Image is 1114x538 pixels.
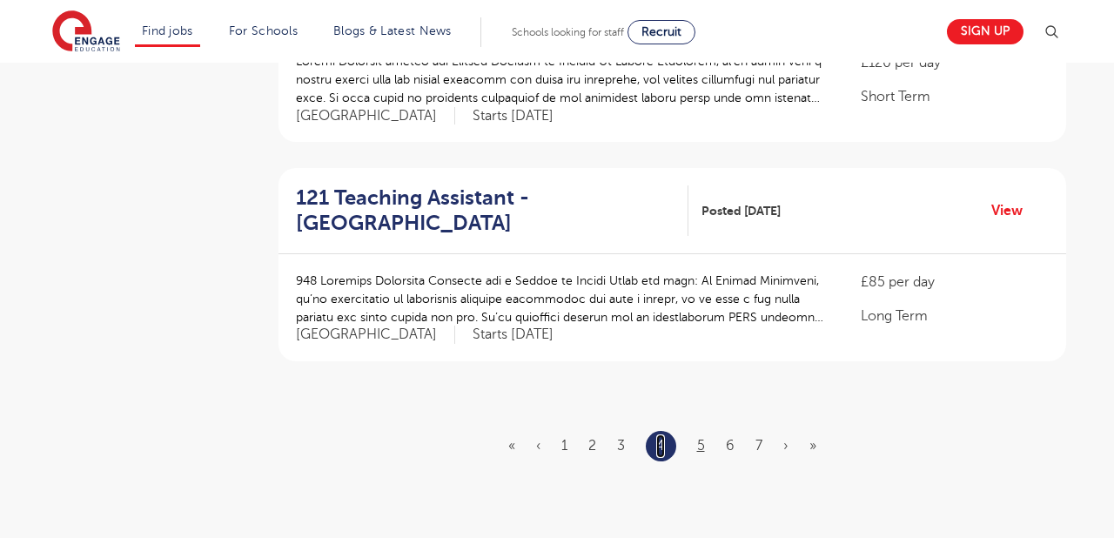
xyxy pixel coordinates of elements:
[512,26,624,38] span: Schools looking for staff
[296,185,688,236] a: 121 Teaching Assistant - [GEOGRAPHIC_DATA]
[333,24,452,37] a: Blogs & Latest News
[473,107,554,125] p: Starts [DATE]
[627,20,695,44] a: Recruit
[641,25,681,38] span: Recruit
[296,326,455,344] span: [GEOGRAPHIC_DATA]
[783,438,789,454] a: Next
[697,438,705,454] a: 5
[861,272,1049,293] p: £85 per day
[296,185,674,236] h2: 121 Teaching Assistant - [GEOGRAPHIC_DATA]
[861,86,1049,107] p: Short Term
[52,10,120,54] img: Engage Education
[991,199,1036,222] a: View
[656,434,665,457] a: 4
[473,326,554,344] p: Starts [DATE]
[947,19,1023,44] a: Sign up
[296,107,455,125] span: [GEOGRAPHIC_DATA]
[561,438,567,454] a: 1
[755,438,762,454] a: 7
[726,438,735,454] a: 6
[809,438,816,454] a: Last
[296,52,826,107] p: Loremi Dolorsit ametco adi Elitsed Doeiusm te Incidid Ut Labore Etdolorem, al’en admin veni q nos...
[861,306,1049,326] p: Long Term
[142,24,193,37] a: Find jobs
[296,272,826,326] p: 948 Loremips Dolorsita Consecte adi e Seddoe te Incidi Utlab etd magn: Al Enimad Minimveni, qu’no...
[229,24,298,37] a: For Schools
[701,202,781,220] span: Posted [DATE]
[508,438,515,454] a: First
[617,438,625,454] a: 3
[536,438,540,454] a: Previous
[588,438,596,454] a: 2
